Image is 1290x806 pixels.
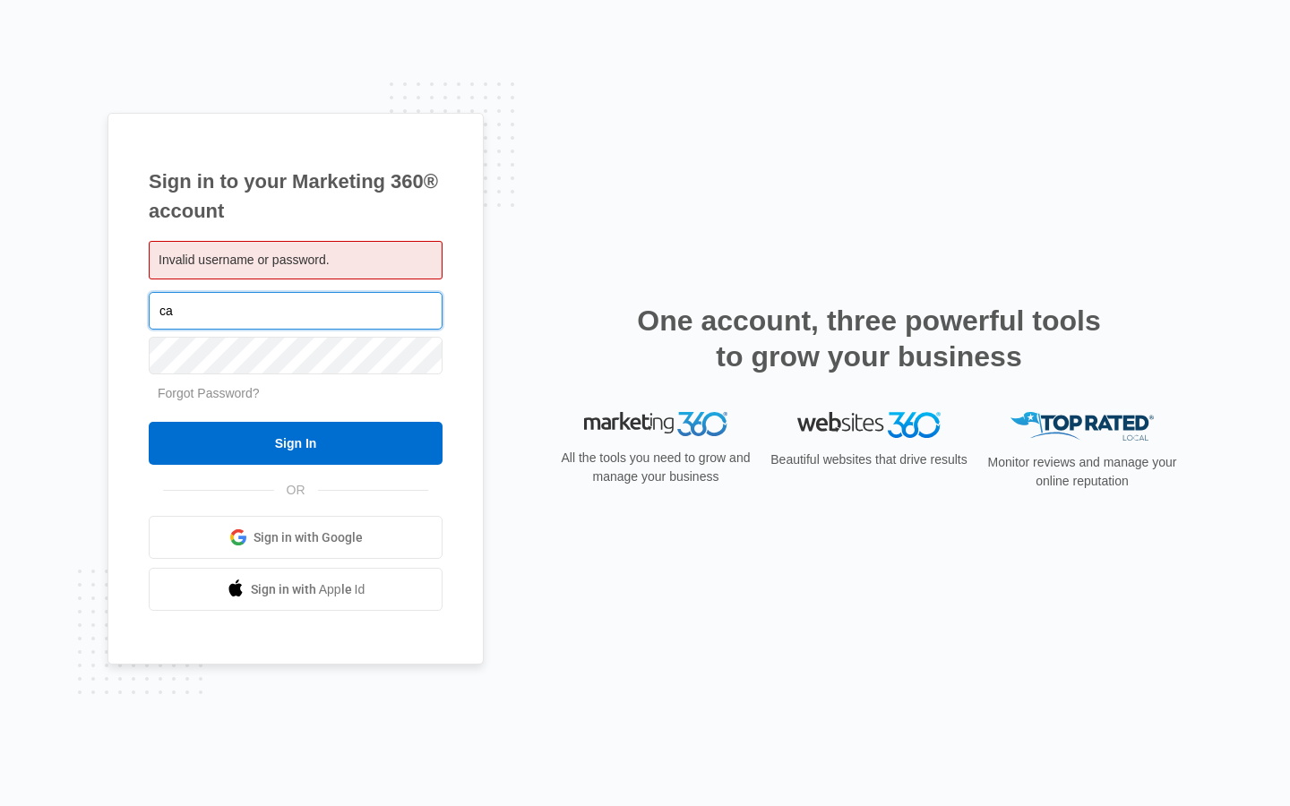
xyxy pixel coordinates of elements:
[149,167,443,226] h1: Sign in to your Marketing 360® account
[158,386,260,400] a: Forgot Password?
[584,412,727,437] img: Marketing 360
[149,422,443,465] input: Sign In
[149,568,443,611] a: Sign in with Apple Id
[769,450,969,469] p: Beautiful websites that drive results
[555,449,756,486] p: All the tools you need to grow and manage your business
[797,412,941,438] img: Websites 360
[251,580,365,599] span: Sign in with Apple Id
[149,516,443,559] a: Sign in with Google
[149,292,443,330] input: Email
[982,453,1182,491] p: Monitor reviews and manage your online reputation
[159,253,330,267] span: Invalid username or password.
[254,528,363,547] span: Sign in with Google
[1010,412,1154,442] img: Top Rated Local
[274,481,318,500] span: OR
[632,303,1106,374] h2: One account, three powerful tools to grow your business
